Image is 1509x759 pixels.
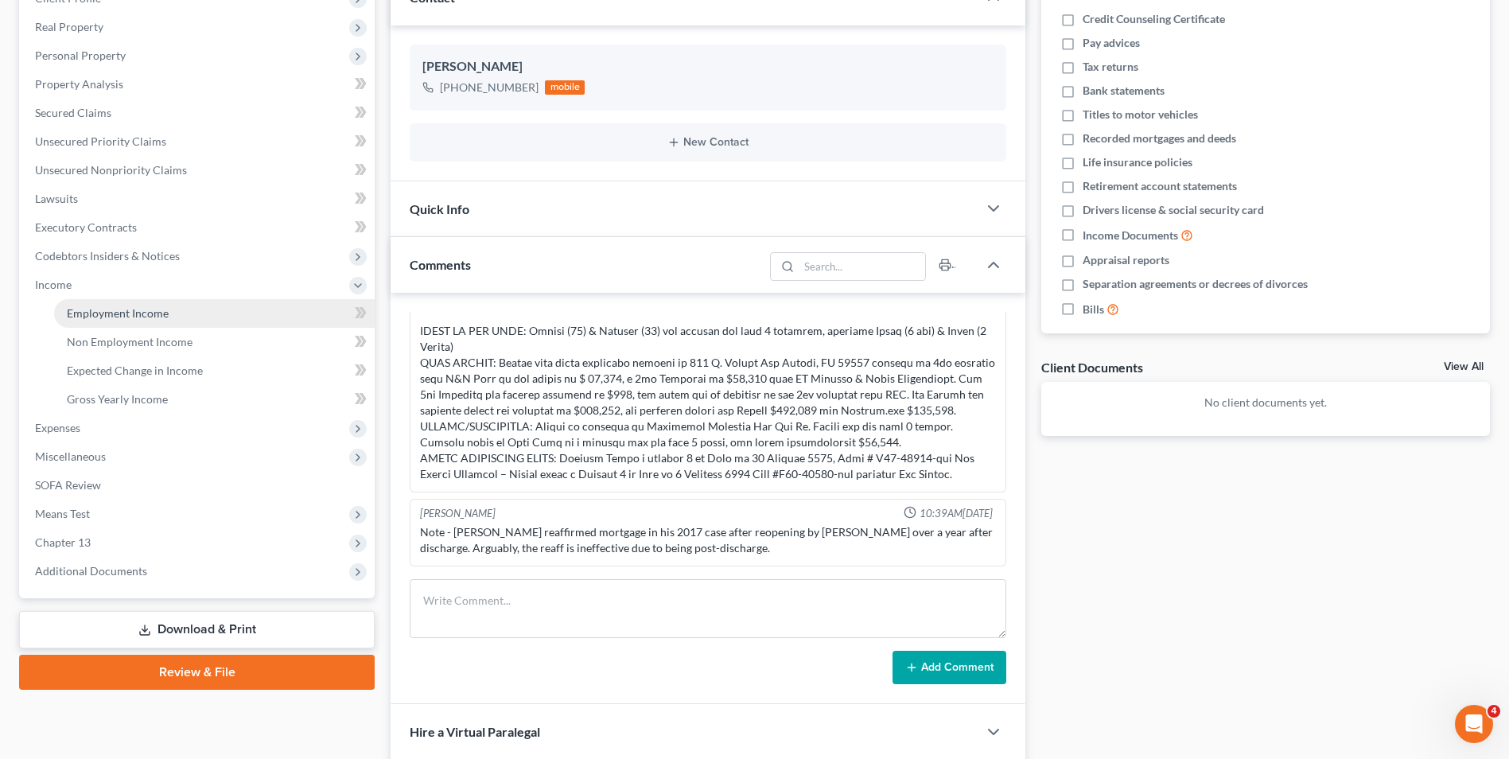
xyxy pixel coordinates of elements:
span: 10:39AM[DATE] [920,506,993,521]
div: [PERSON_NAME] [420,506,496,521]
div: Client Documents [1041,359,1143,376]
span: Codebtors Insiders & Notices [35,249,180,263]
div: Note - [PERSON_NAME] reaffirmed mortgage in his 2017 case after reopening by [PERSON_NAME] over a... [420,524,996,556]
span: Recorded mortgages and deeds [1083,130,1236,146]
a: SOFA Review [22,471,375,500]
span: Employment Income [67,306,169,320]
a: View All [1444,361,1484,372]
a: Secured Claims [22,99,375,127]
a: Property Analysis [22,70,375,99]
span: Life insurance policies [1083,154,1192,170]
span: Credit Counseling Certificate [1083,11,1225,27]
span: Expenses [35,421,80,434]
div: 16- LO- Ipsumd & Sitamet Consectet ADIP ELITSED: 3 DO 1% Eiusmodtemp 62/INC $ 5,616 Utlabor ETDOL... [420,196,996,482]
span: Bank statements [1083,83,1165,99]
a: Unsecured Nonpriority Claims [22,156,375,185]
iframe: Intercom live chat [1455,705,1493,743]
span: Unsecured Priority Claims [35,134,166,148]
p: No client documents yet. [1054,395,1477,411]
span: Lawsuits [35,192,78,205]
span: Hire a Virtual Paralegal [410,724,540,739]
span: Bills [1083,302,1104,317]
span: Drivers license & social security card [1083,202,1264,218]
span: Unsecured Nonpriority Claims [35,163,187,177]
span: Executory Contracts [35,220,137,234]
div: [PERSON_NAME] [422,57,994,76]
input: Search... [799,253,925,280]
span: Appraisal reports [1083,252,1169,268]
span: Property Analysis [35,77,123,91]
span: 4 [1488,705,1500,718]
button: New Contact [422,136,994,149]
span: Comments [410,257,471,272]
a: Lawsuits [22,185,375,213]
div: [PHONE_NUMBER] [440,80,539,95]
a: Employment Income [54,299,375,328]
span: Miscellaneous [35,450,106,463]
span: Separation agreements or decrees of divorces [1083,276,1308,292]
span: Expected Change in Income [67,364,203,377]
span: Real Property [35,20,103,33]
span: Tax returns [1083,59,1138,75]
a: Gross Yearly Income [54,385,375,414]
a: Download & Print [19,611,375,648]
span: Quick Info [410,201,469,216]
a: Unsecured Priority Claims [22,127,375,156]
span: Means Test [35,507,90,520]
a: Executory Contracts [22,213,375,242]
a: Non Employment Income [54,328,375,356]
span: Income Documents [1083,228,1178,243]
span: Pay advices [1083,35,1140,51]
span: Retirement account statements [1083,178,1237,194]
span: Chapter 13 [35,535,91,549]
span: Gross Yearly Income [67,392,168,406]
a: Review & File [19,655,375,690]
span: Titles to motor vehicles [1083,107,1198,123]
span: Personal Property [35,49,126,62]
span: Secured Claims [35,106,111,119]
div: mobile [545,80,585,95]
a: Expected Change in Income [54,356,375,385]
span: SOFA Review [35,478,101,492]
span: Additional Documents [35,564,147,578]
button: Add Comment [893,651,1006,684]
span: Non Employment Income [67,335,193,348]
span: Income [35,278,72,291]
